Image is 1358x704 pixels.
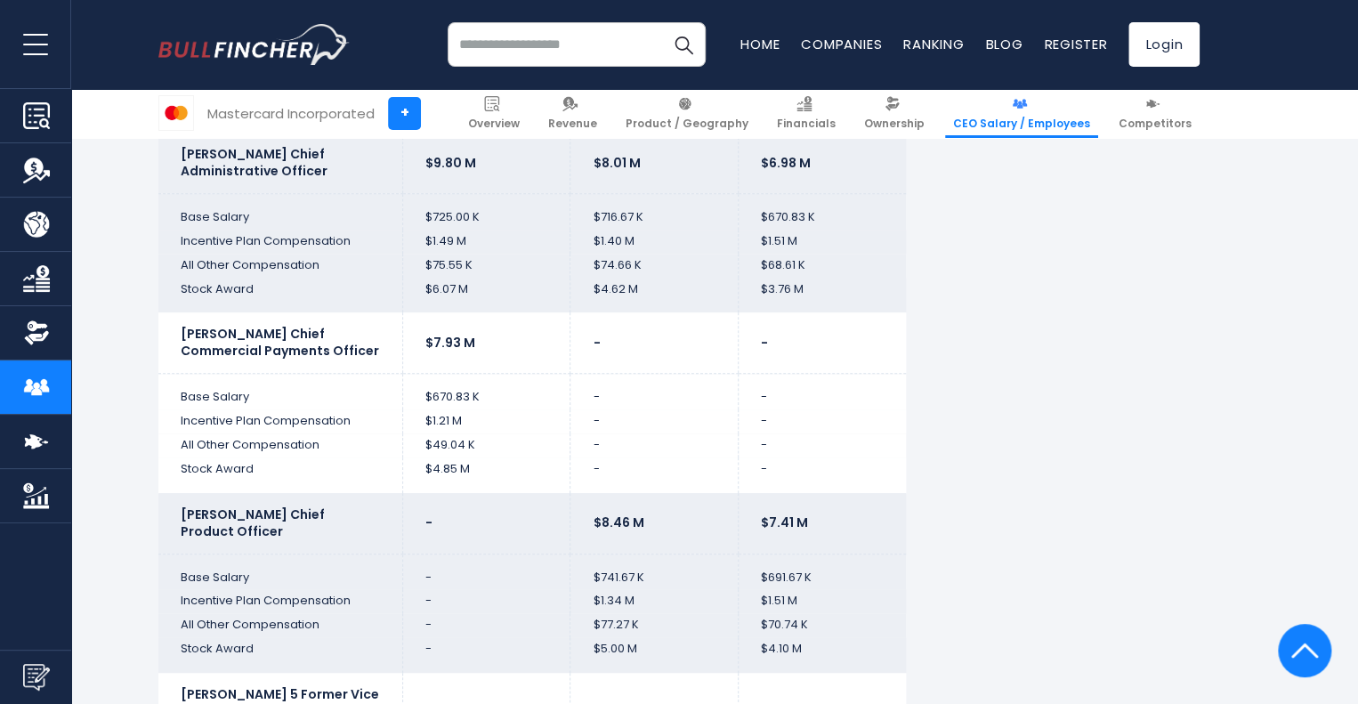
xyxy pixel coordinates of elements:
a: Overview [460,89,528,138]
td: All Other Compensation [158,613,402,637]
td: $4.85 M [402,457,570,493]
img: Ownership [23,320,50,346]
td: Incentive Plan Compensation [158,230,402,254]
a: Financials [769,89,844,138]
td: $4.10 M [738,637,906,673]
a: Login [1128,22,1200,67]
td: $716.67 K [570,193,739,229]
div: Mastercard Incorporated [207,103,375,124]
a: Go to homepage [158,24,350,65]
b: [PERSON_NAME] Chief Product Officer [181,506,325,540]
td: Stock Award [158,278,402,313]
td: $6.07 M [402,278,570,313]
td: $49.04 K [402,433,570,457]
a: Ranking [903,35,964,53]
b: - [425,514,432,531]
td: $1.49 M [402,230,570,254]
td: $670.83 K [402,374,570,409]
td: - [570,457,739,493]
td: Base Salary [158,193,402,229]
td: All Other Compensation [158,254,402,278]
td: $75.55 K [402,254,570,278]
img: bullfincher logo [158,24,350,65]
td: - [570,433,739,457]
b: - [593,334,600,352]
span: Overview [468,117,520,131]
b: $8.01 M [593,154,640,172]
td: $1.21 M [402,409,570,433]
a: Revenue [540,89,605,138]
td: - [570,409,739,433]
span: Product / Geography [626,117,748,131]
td: Incentive Plan Compensation [158,589,402,613]
td: - [738,374,906,409]
a: + [388,97,421,130]
td: Stock Award [158,637,402,673]
td: $670.83 K [738,193,906,229]
span: Ownership [864,117,925,131]
a: Companies [801,35,882,53]
td: Stock Award [158,457,402,493]
td: All Other Compensation [158,433,402,457]
span: Revenue [548,117,597,131]
td: Base Salary [158,554,402,589]
td: $1.51 M [738,589,906,613]
td: $4.62 M [570,278,739,313]
td: $5.00 M [570,637,739,673]
b: $9.80 M [425,154,476,172]
td: $68.61 K [738,254,906,278]
button: Search [661,22,706,67]
a: Competitors [1111,89,1200,138]
a: Register [1044,35,1107,53]
td: - [738,433,906,457]
span: CEO Salary / Employees [953,117,1090,131]
td: $74.66 K [570,254,739,278]
a: Product / Geography [618,89,756,138]
b: $7.93 M [425,334,475,352]
b: - [761,334,768,352]
td: $1.34 M [570,589,739,613]
b: [PERSON_NAME] Chief Commercial Payments Officer [181,325,379,360]
a: Home [740,35,780,53]
td: - [402,554,570,589]
img: MA logo [159,96,193,130]
td: $691.67 K [738,554,906,589]
td: - [402,613,570,637]
td: - [402,589,570,613]
b: $6.98 M [761,154,811,172]
td: $1.40 M [570,230,739,254]
b: $7.41 M [761,514,808,531]
td: - [570,374,739,409]
b: $8.46 M [593,514,643,531]
td: - [402,637,570,673]
td: Incentive Plan Compensation [158,409,402,433]
span: Financials [777,117,836,131]
td: - [738,409,906,433]
td: $77.27 K [570,613,739,637]
a: Ownership [856,89,933,138]
td: $70.74 K [738,613,906,637]
td: Base Salary [158,374,402,409]
td: $741.67 K [570,554,739,589]
td: $1.51 M [738,230,906,254]
td: $3.76 M [738,278,906,313]
td: $725.00 K [402,193,570,229]
a: Blog [985,35,1023,53]
td: - [738,457,906,493]
b: [PERSON_NAME] Chief Administrative Officer [181,145,327,180]
a: CEO Salary / Employees [945,89,1098,138]
span: Competitors [1119,117,1192,131]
